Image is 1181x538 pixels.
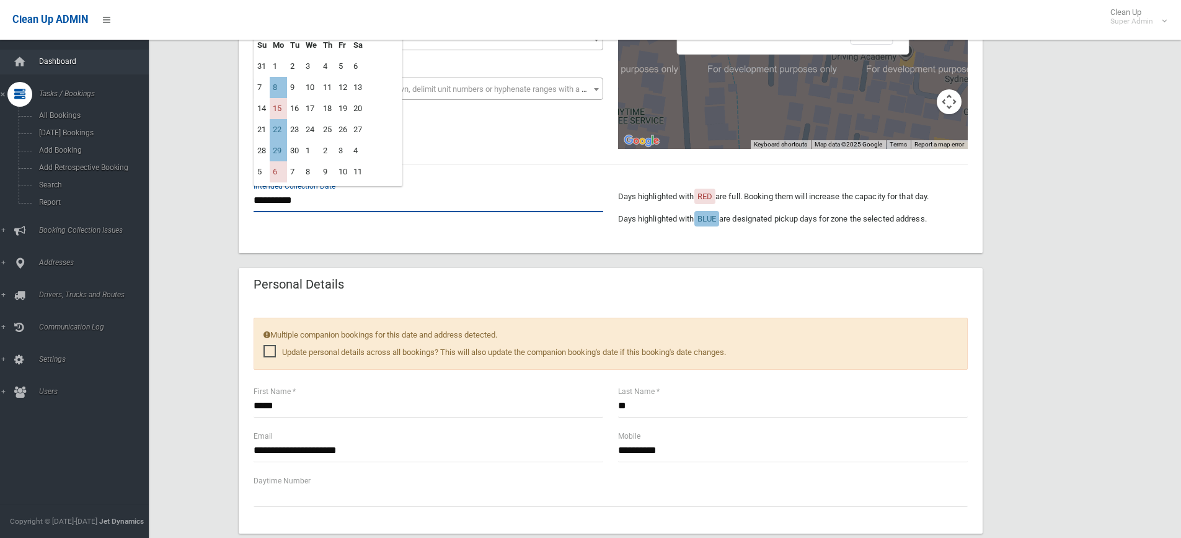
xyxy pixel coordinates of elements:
[35,258,158,267] span: Addresses
[697,192,712,201] span: RED
[303,56,320,77] td: 3
[303,77,320,98] td: 10
[890,141,907,148] a: Terms (opens in new tab)
[320,98,335,119] td: 18
[270,77,287,98] td: 8
[335,161,350,182] td: 10
[914,141,964,148] a: Report a map error
[270,119,287,140] td: 22
[254,35,270,56] th: Su
[287,140,303,161] td: 30
[270,56,287,77] td: 1
[320,35,335,56] th: Th
[335,35,350,56] th: Fr
[35,198,148,207] span: Report
[99,517,144,526] strong: Jet Dynamics
[335,77,350,98] td: 12
[1104,7,1166,26] span: Clean Up
[35,387,158,396] span: Users
[35,128,148,137] span: [DATE] Bookings
[303,140,320,161] td: 1
[303,35,320,56] th: We
[35,226,158,235] span: Booking Collection Issues
[35,290,158,299] span: Drivers, Trucks and Routes
[754,140,807,149] button: Keyboard shortcuts
[254,318,968,370] div: Multiple companion bookings for this date and address detected.
[35,57,158,66] span: Dashboard
[320,161,335,182] td: 9
[335,119,350,140] td: 26
[254,161,270,182] td: 5
[618,212,968,226] p: Days highlighted with are designated pickup days for zone the selected address.
[350,35,366,56] th: Sa
[270,161,287,182] td: 6
[320,56,335,77] td: 4
[350,56,366,77] td: 6
[35,181,148,189] span: Search
[621,133,662,149] a: Open this area in Google Maps (opens a new window)
[320,77,335,98] td: 11
[621,133,662,149] img: Google
[270,98,287,119] td: 15
[254,98,270,119] td: 14
[335,140,350,161] td: 3
[1110,17,1153,26] small: Super Admin
[35,323,158,331] span: Communication Log
[270,140,287,161] td: 29
[254,119,270,140] td: 21
[270,35,287,56] th: Mo
[35,163,148,172] span: Add Retrospective Booking
[262,84,608,94] span: Select the unit number from the dropdown, delimit unit numbers or hyphenate ranges with a comma
[303,98,320,119] td: 17
[287,77,303,98] td: 9
[35,111,148,120] span: All Bookings
[350,98,366,119] td: 20
[12,14,88,25] span: Clean Up ADMIN
[254,140,270,161] td: 28
[263,345,726,360] span: Update personal details across all bookings? This will also update the companion booking's date i...
[618,189,968,204] p: Days highlighted with are full. Booking them will increase the capacity for that day.
[303,119,320,140] td: 24
[937,89,962,114] button: Map camera controls
[350,140,366,161] td: 4
[287,119,303,140] td: 23
[287,56,303,77] td: 2
[287,98,303,119] td: 16
[320,119,335,140] td: 25
[335,56,350,77] td: 5
[350,77,366,98] td: 13
[239,272,359,297] header: Personal Details
[815,141,882,148] span: Map data ©2025 Google
[287,35,303,56] th: Tu
[350,161,366,182] td: 11
[335,98,350,119] td: 19
[35,89,158,98] span: Tasks / Bookings
[697,214,716,223] span: BLUE
[303,161,320,182] td: 8
[320,140,335,161] td: 2
[254,77,270,98] td: 7
[35,355,158,364] span: Settings
[350,119,366,140] td: 27
[35,146,148,155] span: Add Booking
[254,56,270,77] td: 31
[287,161,303,182] td: 7
[10,517,97,526] span: Copyright © [DATE]-[DATE]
